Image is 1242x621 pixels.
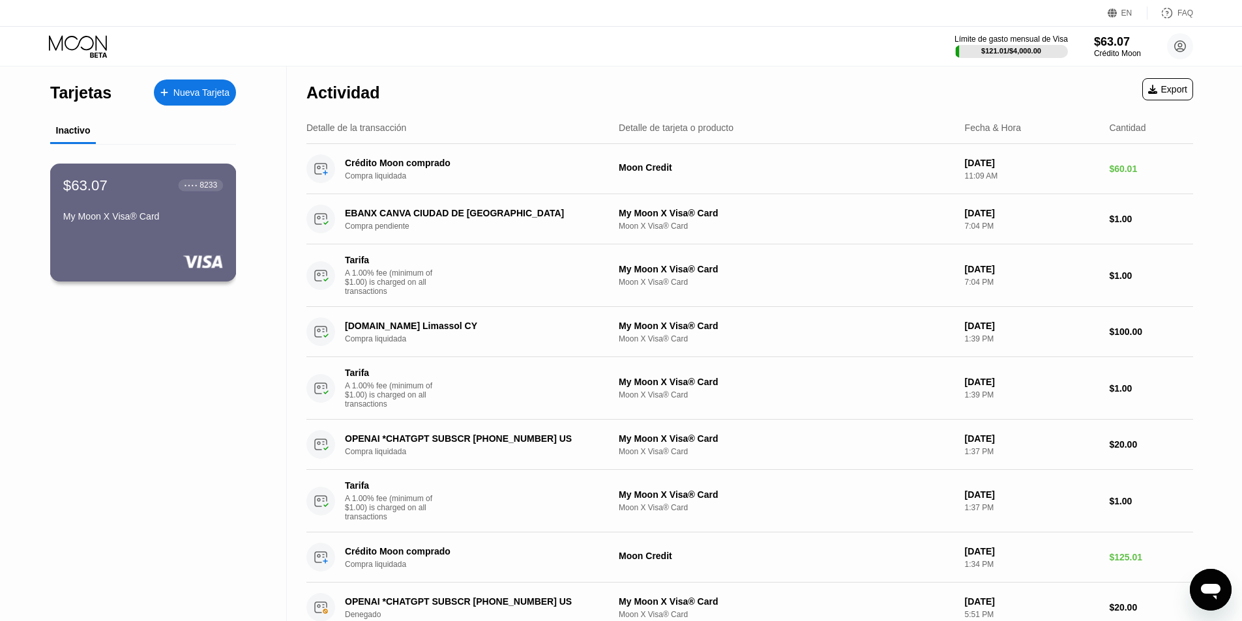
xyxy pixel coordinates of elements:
div: 1:39 PM [965,390,1099,399]
div: EN [1121,8,1132,18]
div: 1:34 PM [965,560,1099,569]
div: Nueva Tarjeta [173,87,229,98]
div: 1:37 PM [965,503,1099,512]
div: My Moon X Visa® Card [63,211,223,222]
div: TarifaA 1.00% fee (minimum of $1.00) is charged on all transactionsMy Moon X Visa® CardMoon X Vis... [306,357,1193,420]
div: A 1.00% fee (minimum of $1.00) is charged on all transactions [345,381,443,409]
div: Moon Credit [619,162,954,173]
div: Export [1142,78,1193,100]
div: $63.07 [63,177,108,194]
div: Fecha & Hora [965,123,1021,133]
div: [DATE] [965,546,1099,556]
div: 5:51 PM [965,610,1099,619]
div: Crédito Moon compradoCompra liquidadaMoon Credit[DATE]11:09 AM$60.01 [306,144,1193,194]
div: My Moon X Visa® Card [619,208,954,218]
div: Crédito Moon compradoCompra liquidadaMoon Credit[DATE]1:34 PM$125.01 [306,532,1193,583]
div: 11:09 AM [965,171,1099,181]
div: Crédito Moon comprado [345,158,598,168]
div: Compra liquidada [345,334,617,343]
div: Inactivo [56,125,91,136]
div: EBANX CANVA CIUDAD DE [GEOGRAPHIC_DATA] [345,208,598,218]
div: Detalle de la transacción [306,123,406,133]
div: Tarifa [345,480,436,491]
div: EN [1108,7,1147,20]
div: 7:04 PM [965,222,1099,231]
div: My Moon X Visa® Card [619,264,954,274]
div: EBANX CANVA CIUDAD DE [GEOGRAPHIC_DATA]Compra pendienteMy Moon X Visa® CardMoon X Visa® Card[DATE... [306,194,1193,244]
div: [DOMAIN_NAME] Limassol CYCompra liquidadaMy Moon X Visa® CardMoon X Visa® Card[DATE]1:39 PM$100.00 [306,307,1193,357]
div: FAQ [1147,7,1193,20]
div: [DATE] [965,208,1099,218]
div: $20.00 [1109,439,1193,450]
div: [DATE] [965,264,1099,274]
div: Crédito Moon [1094,49,1141,58]
div: My Moon X Visa® Card [619,433,954,444]
div: ● ● ● ● [185,183,198,187]
div: $121.01 / $4,000.00 [981,47,1041,55]
div: $63.07 [1094,35,1141,49]
div: 1:37 PM [965,447,1099,456]
div: Compra liquidada [345,447,617,456]
iframe: Botón para iniciar la ventana de mensajería [1190,569,1232,611]
div: Límite de gasto mensual de Visa$121.01/$4,000.00 [954,35,1068,58]
div: 7:04 PM [965,278,1099,287]
div: Moon Credit [619,551,954,561]
div: Moon X Visa® Card [619,222,954,231]
div: OPENAI *CHATGPT SUBSCR [PHONE_NUMBER] US [345,433,598,444]
div: 1:39 PM [965,334,1099,343]
div: OPENAI *CHATGPT SUBSCR [PHONE_NUMBER] USCompra liquidadaMy Moon X Visa® CardMoon X Visa® Card[DAT... [306,420,1193,470]
div: OPENAI *CHATGPT SUBSCR [PHONE_NUMBER] US [345,596,598,607]
div: $60.01 [1109,164,1193,174]
div: 8233 [200,181,217,190]
div: $1.00 [1109,496,1193,506]
div: TarifaA 1.00% fee (minimum of $1.00) is charged on all transactionsMy Moon X Visa® CardMoon X Vis... [306,470,1193,532]
div: Moon X Visa® Card [619,610,954,619]
div: Tarifa [345,368,436,378]
div: [DATE] [965,158,1099,168]
div: [DATE] [965,321,1099,331]
div: Compra liquidada [345,171,617,181]
div: My Moon X Visa® Card [619,377,954,387]
div: [DOMAIN_NAME] Limassol CY [345,321,598,331]
div: Nueva Tarjeta [154,79,236,106]
div: Moon X Visa® Card [619,447,954,456]
div: Compra pendiente [345,222,617,231]
div: Tarjetas [50,83,111,102]
div: $100.00 [1109,326,1193,337]
div: [DATE] [965,489,1099,500]
div: Tarifa [345,255,436,265]
div: A 1.00% fee (minimum of $1.00) is charged on all transactions [345,268,443,296]
div: Moon X Visa® Card [619,503,954,512]
div: My Moon X Visa® Card [619,489,954,500]
div: Moon X Visa® Card [619,390,954,399]
div: Denegado [345,610,617,619]
div: Límite de gasto mensual de Visa [954,35,1068,44]
div: $63.07● ● ● ●8233My Moon X Visa® Card [51,164,235,281]
div: My Moon X Visa® Card [619,321,954,331]
div: Actividad [306,83,380,102]
div: Export [1148,84,1187,94]
div: Moon X Visa® Card [619,278,954,287]
div: A 1.00% fee (minimum of $1.00) is charged on all transactions [345,494,443,521]
div: Compra liquidada [345,560,617,569]
div: [DATE] [965,433,1099,444]
div: $1.00 [1109,214,1193,224]
div: $63.07Crédito Moon [1094,35,1141,58]
div: Detalle de tarjeta o producto [619,123,733,133]
div: My Moon X Visa® Card [619,596,954,607]
div: FAQ [1177,8,1193,18]
div: TarifaA 1.00% fee (minimum of $1.00) is charged on all transactionsMy Moon X Visa® CardMoon X Vis... [306,244,1193,307]
div: Cantidad [1109,123,1146,133]
div: Moon X Visa® Card [619,334,954,343]
div: $125.01 [1109,552,1193,562]
div: [DATE] [965,596,1099,607]
div: Crédito Moon comprado [345,546,598,556]
div: $1.00 [1109,383,1193,394]
div: $1.00 [1109,270,1193,281]
div: $20.00 [1109,602,1193,613]
div: [DATE] [965,377,1099,387]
